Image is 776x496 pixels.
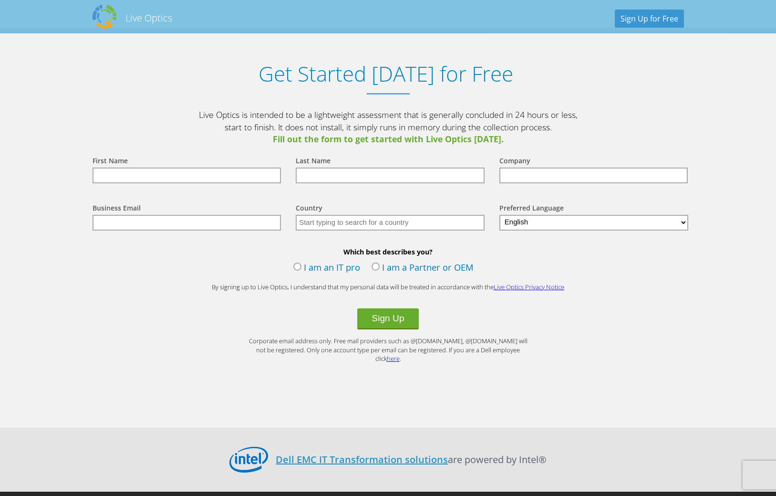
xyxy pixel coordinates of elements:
img: Intel Logo [229,447,268,473]
a: Sign Up for Free [615,10,684,28]
label: Preferred Language [499,203,564,215]
label: Business Email [93,203,141,215]
p: By signing up to Live Optics, I understand that my personal data will be treated in accordance wi... [197,283,579,292]
b: Which best describes you? [83,247,693,256]
h2: Live Optics [125,11,172,24]
a: here [387,354,400,363]
span: Fill out the form to get started with Live Optics [DATE]. [197,133,579,146]
label: First Name [93,156,128,168]
label: I am an IT pro [293,261,360,275]
a: Live Optics Privacy Notice [494,283,564,291]
label: Country [296,203,322,215]
label: Last Name [296,156,331,168]
p: Corporate email address only. Free mail providers such as @[DOMAIN_NAME], @[DOMAIN_NAME] will not... [245,337,531,363]
label: Company [499,156,530,168]
h1: Get Started [DATE] for Free [83,62,689,86]
a: Dell EMC IT Transformation solutions [276,453,448,466]
p: Live Optics is intended to be a lightweight assessment that is generally concluded in 24 hours or... [197,109,579,146]
p: are powered by Intel® [276,453,547,466]
input: Start typing to search for a country [296,215,485,231]
img: Dell Dpack [93,5,116,29]
label: I am a Partner or OEM [372,261,474,275]
button: Sign Up [357,308,418,329]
